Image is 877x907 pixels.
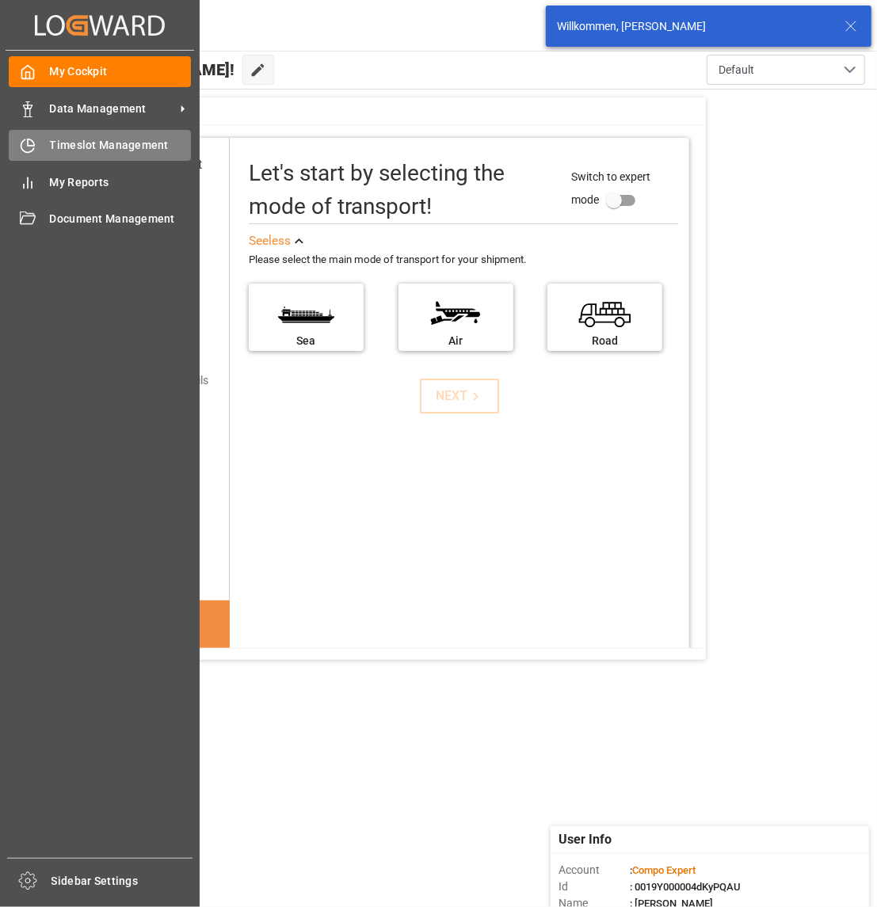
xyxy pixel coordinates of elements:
[557,18,829,35] div: Willkommen, [PERSON_NAME]
[630,864,696,876] span: :
[50,137,192,154] span: Timeslot Management
[719,62,754,78] span: Default
[571,170,650,206] span: Switch to expert mode
[420,379,499,413] button: NEXT
[50,63,192,80] span: My Cockpit
[707,55,865,85] button: open menu
[109,372,208,389] div: Add shipping details
[257,333,356,349] div: Sea
[64,55,235,85] span: Hello [PERSON_NAME]!
[249,251,679,269] div: Please select the main mode of transport for your shipment.
[559,830,612,849] span: User Info
[9,166,191,197] a: My Reports
[632,864,696,876] span: Compo Expert
[555,333,654,349] div: Road
[249,232,291,250] div: See less
[50,174,192,191] span: My Reports
[50,211,192,227] span: Document Management
[51,873,193,890] span: Sidebar Settings
[630,881,741,893] span: : 0019Y000004dKyPQAU
[9,204,191,234] a: Document Management
[249,157,555,223] div: Let's start by selecting the mode of transport!
[9,56,191,87] a: My Cockpit
[406,333,505,349] div: Air
[436,387,484,406] div: NEXT
[559,878,630,895] span: Id
[559,862,630,878] span: Account
[9,130,191,161] a: Timeslot Management
[50,101,175,117] span: Data Management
